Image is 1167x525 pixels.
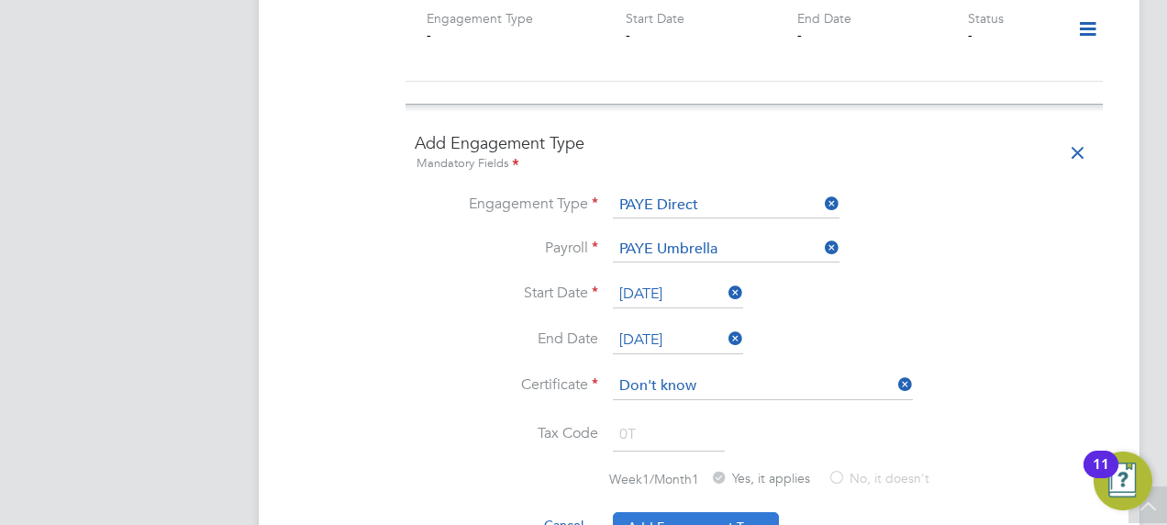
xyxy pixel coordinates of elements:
input: Select one [613,193,839,218]
label: Start Date [626,10,684,27]
label: Start Date [415,284,598,303]
label: Certificate [415,375,598,395]
label: Engagement Type [427,10,533,27]
input: Search for... [613,237,839,262]
input: Select one [613,373,913,400]
button: Open Resource Center, 11 new notifications [1094,452,1152,510]
label: Payroll [415,239,598,258]
label: No, it doesn't [828,470,929,489]
div: 11 [1093,464,1109,488]
label: Yes, it applies [710,470,810,489]
div: - [427,27,597,43]
label: Week1/Month1 [609,471,699,487]
label: Status [968,10,1004,27]
label: End Date [797,10,851,27]
input: Select one [613,281,743,308]
label: Engagement Type [415,195,598,214]
label: Tax Code [415,424,598,443]
div: Mandatory Fields [415,154,1094,174]
h4: Add Engagement Type [415,132,1094,173]
label: End Date [415,330,598,349]
div: - [968,27,1053,43]
div: - [626,27,796,43]
div: - [797,27,968,43]
input: Select one [613,327,743,354]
